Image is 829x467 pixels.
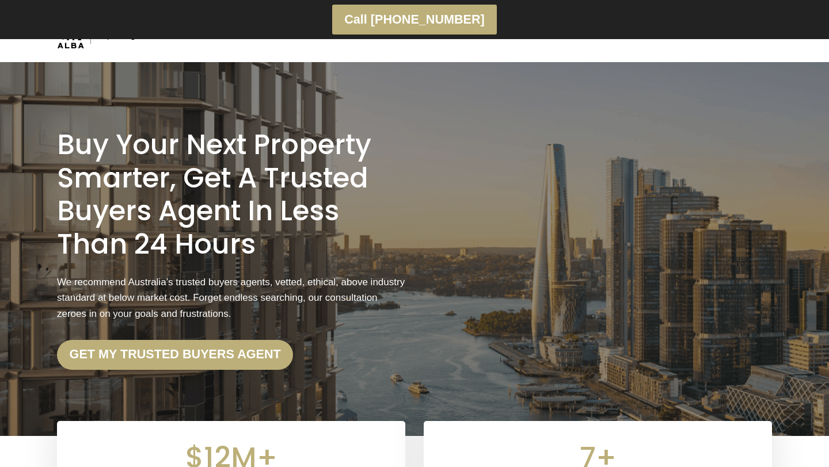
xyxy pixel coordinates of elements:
p: We recommend Australia’s trusted buyers agents, vetted, ethical, above industry standard at below... [57,274,405,321]
strong: Call [PHONE_NUMBER] [344,12,485,26]
a: Get my trusted Buyers Agent [57,340,293,370]
h1: Buy Your Next Property Smarter, Get a Trusted Buyers Agent in less than 24 Hours [57,128,405,261]
strong: Get my trusted Buyers Agent [70,347,281,361]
